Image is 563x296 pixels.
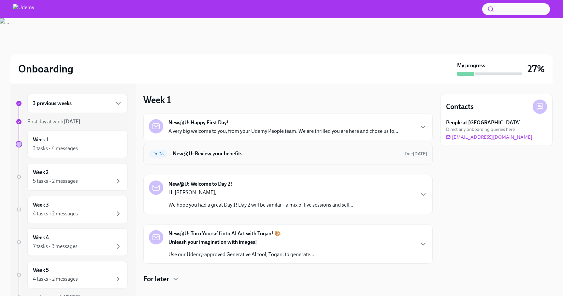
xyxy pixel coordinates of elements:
[446,119,521,126] strong: People at [GEOGRAPHIC_DATA]
[33,178,78,185] div: 5 tasks • 2 messages
[168,180,232,188] strong: New@U: Welcome to Day 2!
[33,275,78,283] div: 4 tasks • 2 messages
[16,196,128,223] a: Week 34 tasks • 2 messages
[33,169,49,176] h6: Week 2
[33,136,48,143] h6: Week 1
[446,134,532,140] a: [EMAIL_ADDRESS][DOMAIN_NAME]
[168,251,314,258] p: Use our Udemy-approved Generative AI tool, Toqan, to generate...
[13,4,34,14] img: Udemy
[18,62,73,75] h2: Onboarding
[33,243,78,250] div: 7 tasks • 3 messages
[457,62,485,69] strong: My progress
[16,118,128,125] a: First day at work[DATE]
[33,234,49,241] h6: Week 4
[173,150,399,157] h6: New@U: Review your benefits
[527,63,545,75] h3: 27%
[64,118,80,125] strong: [DATE]
[168,239,257,245] strong: Unleash your imagination with images!
[33,145,78,152] div: 3 tasks • 4 messages
[168,119,229,126] strong: New@U: Happy First Day!
[33,100,72,107] h6: 3 previous weeks
[16,131,128,158] a: Week 13 tasks • 4 messages
[33,201,49,209] h6: Week 3
[143,94,171,106] h3: Week 1
[27,118,80,125] span: First day at work
[16,228,128,256] a: Week 47 tasks • 3 messages
[143,274,169,284] h4: For later
[405,151,427,157] span: Due
[16,261,128,288] a: Week 54 tasks • 2 messages
[405,151,427,157] span: October 16th, 2025 10:00
[446,102,474,112] h4: Contacts
[168,230,281,237] strong: New@U: Turn Yourself into AI Art with Toqan! 🎨
[168,128,398,135] p: A very big welcome to you, from your Udemy People team. We are thrilled you are here and chose us...
[149,151,167,156] span: To Do
[149,148,427,159] a: To DoNew@U: Review your benefitsDue[DATE]
[446,126,515,132] span: Direct any onboarding queries here
[27,94,128,113] div: 3 previous weeks
[143,274,433,284] div: For later
[33,210,78,217] div: 4 tasks • 2 messages
[413,151,427,157] strong: [DATE]
[168,201,353,209] p: We hope you had a great Day 1! Day 2 will be similar—a mix of live sessions and self...
[33,267,49,274] h6: Week 5
[168,189,353,196] p: Hi [PERSON_NAME],
[16,163,128,191] a: Week 25 tasks • 2 messages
